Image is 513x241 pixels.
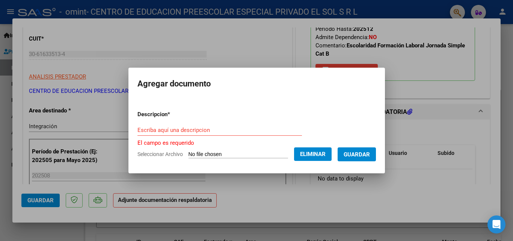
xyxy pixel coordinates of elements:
[300,151,326,158] span: Eliminar
[137,110,209,119] p: Descripcion
[137,139,376,147] p: El campo es requerido
[487,215,505,233] div: Open Intercom Messenger
[294,147,332,161] button: Eliminar
[344,151,370,158] span: Guardar
[137,151,183,157] span: Seleccionar Archivo
[137,77,376,91] h2: Agregar documento
[338,147,376,161] button: Guardar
